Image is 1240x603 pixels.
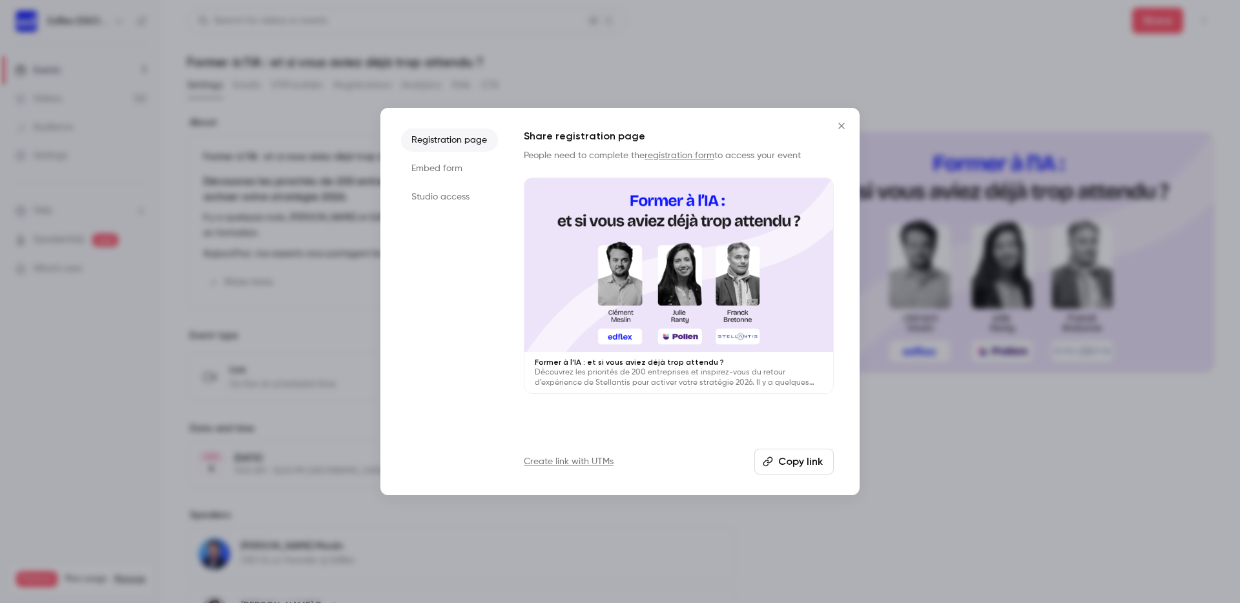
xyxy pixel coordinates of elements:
li: Embed form [401,157,498,180]
p: People need to complete the to access your event [524,149,834,162]
a: Former à l’IA : et si vous aviez déjà trop attendu ?Découvrez les priorités de 200 entreprises et... [524,178,834,394]
li: Studio access [401,185,498,209]
h1: Share registration page [524,128,834,144]
li: Registration page [401,128,498,152]
button: Copy link [754,449,834,475]
a: Create link with UTMs [524,455,614,468]
a: registration form [645,151,714,160]
p: Former à l’IA : et si vous aviez déjà trop attendu ? [535,357,823,367]
p: Découvrez les priorités de 200 entreprises et inspirez-vous du retour d’expérience de Stellantis ... [535,367,823,388]
button: Close [829,113,854,139]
